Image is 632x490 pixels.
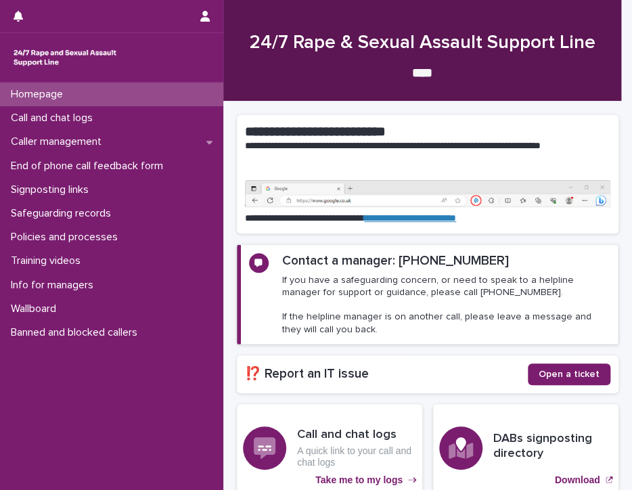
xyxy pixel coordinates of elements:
p: Caller management [5,135,112,148]
p: End of phone call feedback form [5,160,174,173]
p: Training videos [5,254,91,267]
img: rhQMoQhaT3yELyF149Cw [11,44,119,71]
p: Homepage [5,88,74,101]
a: Open a ticket [528,363,610,385]
p: A quick link to your call and chat logs [297,445,416,468]
h2: ⁉️ Report an IT issue [245,366,528,382]
span: Open a ticket [539,370,600,379]
img: https%3A%2F%2Fcdn.document360.io%2F0deca9d6-0dac-4e56-9e8f-8d9979bfce0e%2FImages%2FDocumentation%... [245,180,610,208]
p: Safeguarding records [5,207,122,220]
p: Info for managers [5,279,104,292]
p: Download [555,474,600,486]
p: Wallboard [5,303,67,315]
h2: Contact a manager: [PHONE_NUMBER] [282,253,509,269]
h3: DABs signposting directory [493,432,612,461]
h1: 24/7 Rape & Sexual Assault Support Line [237,32,608,55]
p: Call and chat logs [5,112,104,125]
p: Signposting links [5,183,99,196]
p: Take me to my logs [315,474,403,486]
h3: Call and chat logs [297,428,416,443]
p: Banned and blocked callers [5,326,148,339]
p: If you have a safeguarding concern, or need to speak to a helpline manager for support or guidanc... [282,274,610,336]
p: Policies and processes [5,231,129,244]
